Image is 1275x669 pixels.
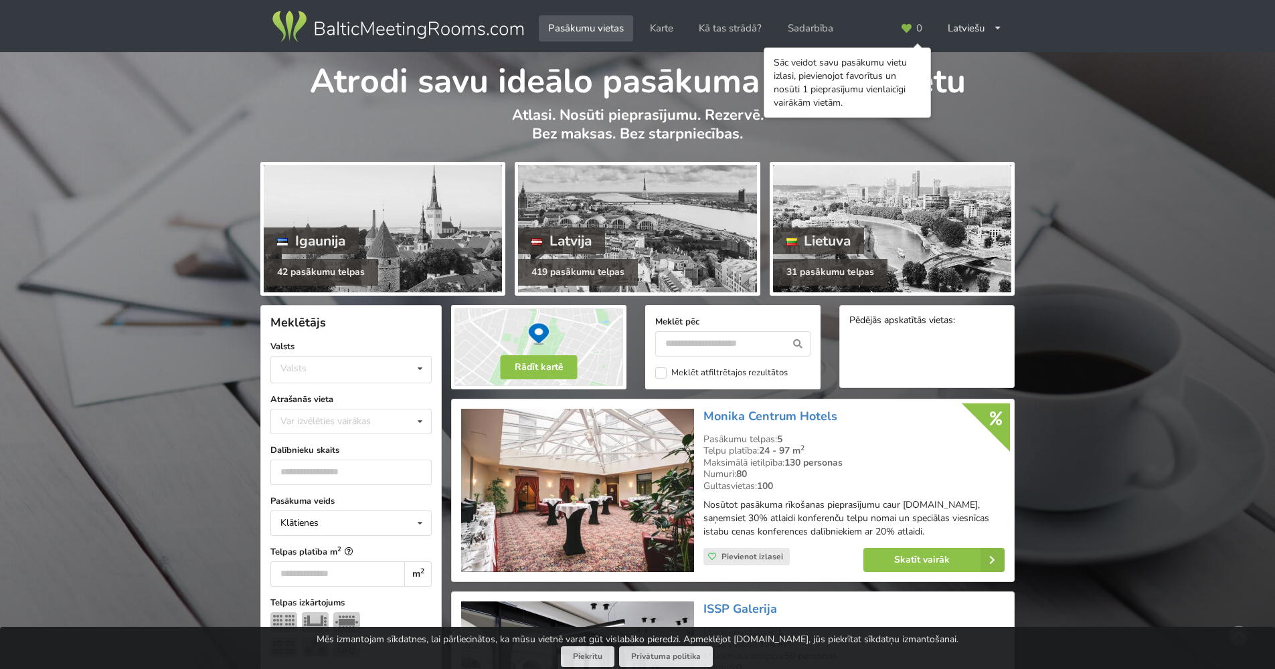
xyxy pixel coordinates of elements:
img: U-Veids [302,612,329,632]
a: Kā tas strādā? [689,15,771,41]
div: Valsts [280,363,307,374]
strong: 1 [777,626,782,639]
a: ISSP Galerija [703,601,777,617]
strong: 5 [777,433,782,446]
a: Igaunija 42 pasākumu telpas [260,162,505,296]
div: 42 pasākumu telpas [264,259,378,286]
strong: 24 - 97 m [759,444,804,457]
button: Piekrītu [561,646,614,667]
label: Telpas izkārtojums [270,596,432,609]
div: Pēdējās apskatītās vietas: [849,315,1005,328]
div: Numuri: [703,468,1005,480]
a: Sadarbība [778,15,843,41]
strong: 130 personas [784,456,843,469]
div: m [404,561,432,587]
img: Rādīt kartē [451,305,626,389]
label: Meklēt pēc [655,315,811,328]
a: Karte [641,15,683,41]
label: Valsts [270,340,432,353]
a: Lietuva 31 pasākumu telpas [770,162,1015,296]
a: Latvija 419 pasākumu telpas [515,162,760,296]
a: Pasākumu vietas [539,15,633,41]
div: Gultasvietas: [703,480,1005,492]
div: Maksimālā ietilpība: [703,457,1005,469]
label: Telpas platība m [270,545,432,559]
span: 0 [916,23,922,33]
div: Pasākumu telpas: [703,434,1005,446]
a: Skatīt vairāk [863,548,1005,572]
div: Latvija [518,227,605,254]
div: 419 pasākumu telpas [518,259,638,286]
div: Var izvēlēties vairākas [277,413,401,429]
label: Atrašanās vieta [270,393,432,406]
div: Latviešu [938,15,1011,41]
h1: Atrodi savu ideālo pasākuma norises vietu [260,52,1015,103]
label: Pasākuma veids [270,494,432,508]
div: 31 pasākumu telpas [773,259,887,286]
sup: 2 [420,566,424,576]
p: Nosūtot pasākuma rīkošanas pieprasījumu caur [DOMAIN_NAME], saņemsiet 30% atlaidi konferenču telp... [703,498,1005,539]
div: Lietuva [773,227,865,254]
label: Meklēt atfiltrētajos rezultātos [655,367,788,379]
strong: 80 [736,468,747,480]
sup: 2 [800,443,804,453]
img: Viesnīca | Rīga | Monika Centrum Hotels [461,409,693,573]
span: Pievienot izlasei [721,551,783,562]
div: Igaunija [264,227,359,254]
label: Dalībnieku skaits [270,444,432,457]
div: Sāc veidot savu pasākumu vietu izlasi, pievienojot favorītus un nosūti 1 pieprasījumu vienlaicīgi... [774,56,921,110]
p: Atlasi. Nosūti pieprasījumu. Rezervē. Bez maksas. Bez starpniecības. [260,106,1015,157]
img: Teātris [270,612,297,632]
a: Monika Centrum Hotels [703,408,837,424]
sup: 2 [337,545,341,553]
div: Telpu platība: [703,445,1005,457]
span: Meklētājs [270,314,326,330]
strong: 100 [757,480,773,492]
button: Rādīt kartē [501,355,578,379]
a: Privātuma politika [619,646,713,667]
img: Baltic Meeting Rooms [270,8,526,45]
img: Sapulce [333,612,360,632]
div: Klātienes [280,518,319,528]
